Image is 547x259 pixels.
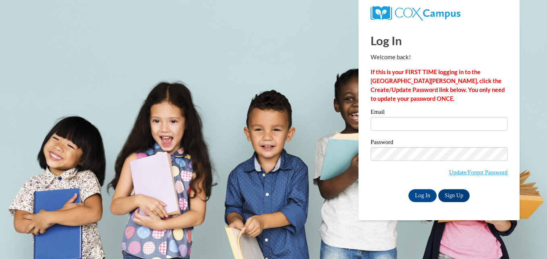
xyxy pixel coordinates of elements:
[371,109,508,117] label: Email
[371,6,460,21] img: COX Campus
[371,139,508,147] label: Password
[371,69,505,102] strong: If this is your FIRST TIME logging in to the [GEOGRAPHIC_DATA][PERSON_NAME], click the Create/Upd...
[371,32,508,49] h1: Log In
[408,189,437,202] input: Log In
[371,9,460,16] a: COX Campus
[371,53,508,62] p: Welcome back!
[449,169,508,175] a: Update/Forgot Password
[438,189,470,202] a: Sign Up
